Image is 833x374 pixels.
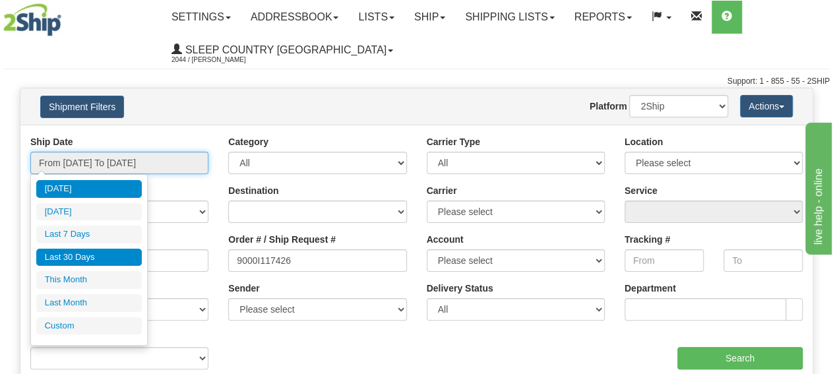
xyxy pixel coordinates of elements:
img: logo2044.jpg [3,3,61,36]
label: Location [625,135,663,148]
a: Shipping lists [455,1,564,34]
a: Addressbook [241,1,349,34]
label: Category [228,135,268,148]
label: Ship Date [30,135,73,148]
input: Search [677,347,803,369]
a: Reports [565,1,642,34]
li: Last 30 Days [36,249,142,266]
a: Ship [404,1,455,34]
label: Destination [228,184,278,197]
label: Delivery Status [427,282,493,295]
label: Service [625,184,658,197]
div: live help - online [10,8,122,24]
button: Shipment Filters [40,96,124,118]
a: Settings [162,1,241,34]
label: Sender [228,282,259,295]
input: To [724,249,803,272]
div: Support: 1 - 855 - 55 - 2SHIP [3,76,830,87]
label: Platform [590,100,627,113]
input: From [625,249,704,272]
label: Carrier [427,184,457,197]
label: Account [427,233,464,246]
label: Tracking # [625,233,670,246]
a: Sleep Country [GEOGRAPHIC_DATA] 2044 / [PERSON_NAME] [162,34,403,67]
li: [DATE] [36,180,142,198]
label: Order # / Ship Request # [228,233,336,246]
li: This Month [36,271,142,289]
iframe: chat widget [803,119,832,254]
button: Actions [740,95,793,117]
li: Custom [36,317,142,335]
li: Last 7 Days [36,226,142,243]
li: [DATE] [36,203,142,221]
a: Lists [348,1,404,34]
label: Department [625,282,676,295]
span: 2044 / [PERSON_NAME] [171,53,270,67]
li: Last Month [36,294,142,312]
label: Carrier Type [427,135,480,148]
span: Sleep Country [GEOGRAPHIC_DATA] [182,44,386,55]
